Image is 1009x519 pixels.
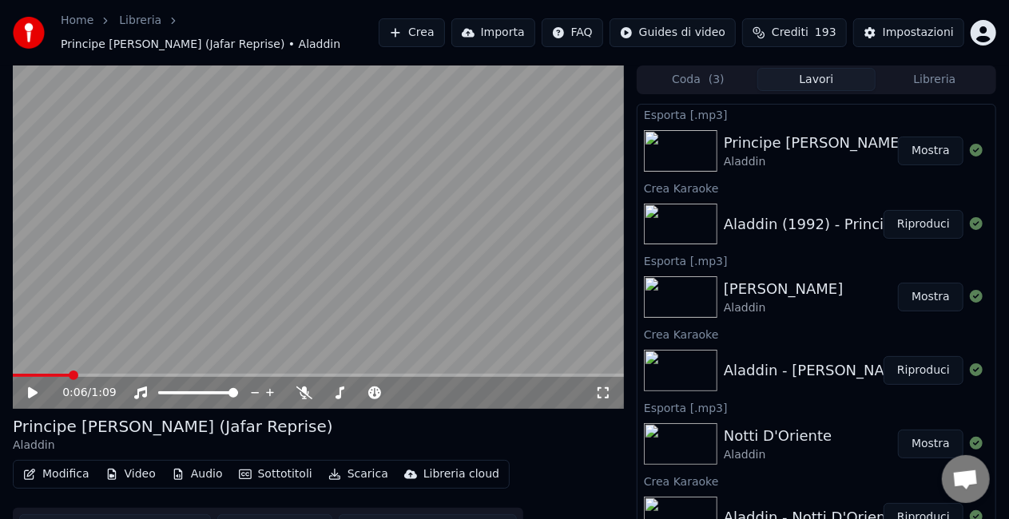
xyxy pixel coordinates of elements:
[898,283,963,311] button: Mostra
[62,385,101,401] div: /
[423,466,499,482] div: Libreria cloud
[13,17,45,49] img: youka
[898,137,963,165] button: Mostra
[639,68,757,91] button: Coda
[815,25,836,41] span: 193
[724,447,832,463] div: Aladdin
[13,415,333,438] div: Principe [PERSON_NAME] (Jafar Reprise)
[884,356,963,385] button: Riproduci
[610,18,736,47] button: Guides di video
[62,385,87,401] span: 0:06
[17,463,96,485] button: Modifica
[61,13,93,29] a: Home
[99,463,162,485] button: Video
[638,251,995,270] div: Esporta [.mp3]
[724,425,832,447] div: Notti D'Oriente
[638,324,995,343] div: Crea Karaoke
[742,18,847,47] button: Crediti193
[542,18,603,47] button: FAQ
[638,471,995,490] div: Crea Karaoke
[61,37,340,53] span: Principe [PERSON_NAME] (Jafar Reprise) • Aladdin
[322,463,395,485] button: Scarica
[876,68,994,91] button: Libreria
[884,210,963,239] button: Riproduci
[165,463,229,485] button: Audio
[853,18,964,47] button: Impostazioni
[724,300,844,316] div: Aladdin
[379,18,444,47] button: Crea
[709,72,725,88] span: ( 3 )
[724,278,844,300] div: [PERSON_NAME]
[13,438,333,454] div: Aladdin
[883,25,954,41] div: Impostazioni
[638,398,995,417] div: Esporta [.mp3]
[638,105,995,124] div: Esporta [.mp3]
[119,13,161,29] a: Libreria
[757,68,876,91] button: Lavori
[451,18,535,47] button: Importa
[772,25,808,41] span: Crediti
[232,463,319,485] button: Sottotitoli
[898,430,963,458] button: Mostra
[942,455,990,503] div: Aprire la chat
[638,178,995,197] div: Crea Karaoke
[91,385,116,401] span: 1:09
[61,13,379,53] nav: breadcrumb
